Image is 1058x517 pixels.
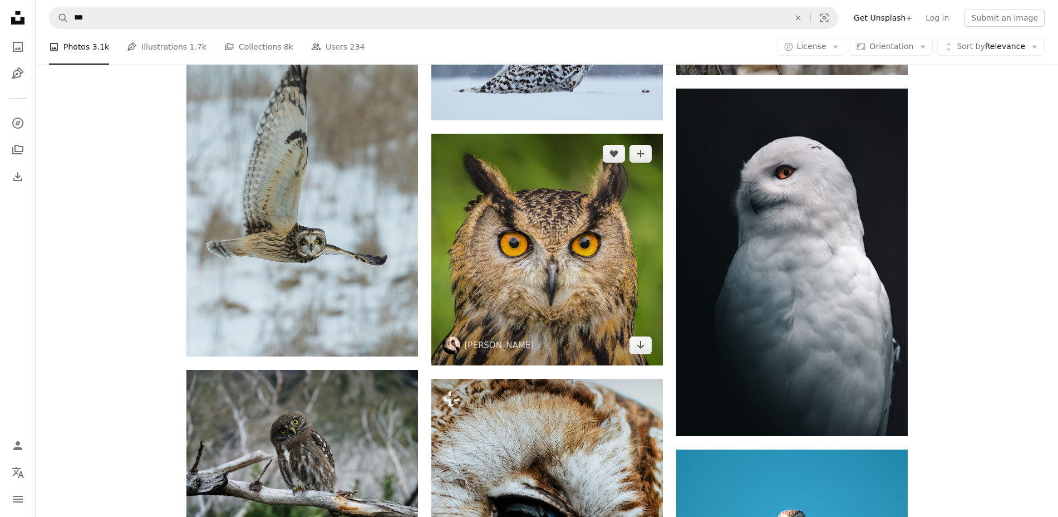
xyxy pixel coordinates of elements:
a: Illustrations 1.7k [127,29,206,65]
a: Photos [7,36,29,58]
form: Find visuals sitewide [49,7,838,29]
a: Get Unsplash+ [847,9,919,27]
button: Visual search [811,7,838,28]
img: time lapse photography of owl flying [186,9,418,356]
button: Menu [7,488,29,510]
button: License [777,38,846,56]
a: Log in / Sign up [7,435,29,457]
span: License [797,42,826,51]
span: Orientation [869,42,913,51]
span: 8k [284,41,293,53]
a: [PERSON_NAME] [465,340,534,351]
span: 1.7k [190,41,206,53]
span: Relevance [957,41,1025,52]
a: time lapse photography of owl flying [186,178,418,188]
button: Like [603,145,625,163]
a: Illustrations [7,62,29,85]
span: 234 [350,41,365,53]
img: selective focus photography of Eurasian Eagle-owl during daytime [431,134,663,365]
a: Log in [919,9,956,27]
a: Download History [7,165,29,188]
button: Orientation [850,38,933,56]
a: Users 234 [311,29,365,65]
a: Home — Unsplash [7,7,29,31]
a: Collections 8k [224,29,293,65]
img: white owl [676,89,908,436]
a: Collections [7,139,29,161]
a: selective focus photography of Eurasian Eagle-owl during daytime [431,245,663,255]
a: Download [629,336,652,354]
button: Submit an image [964,9,1045,27]
span: Sort by [957,42,985,51]
button: Language [7,461,29,484]
img: Go to Dirk van Wolferen's profile [442,336,460,354]
button: Add to Collection [629,145,652,163]
button: Sort byRelevance [937,38,1045,56]
a: gray owl perching on wooden branch during daytime [186,442,418,452]
a: white owl [676,257,908,267]
a: Explore [7,112,29,134]
button: Search Unsplash [50,7,68,28]
button: Clear [786,7,810,28]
